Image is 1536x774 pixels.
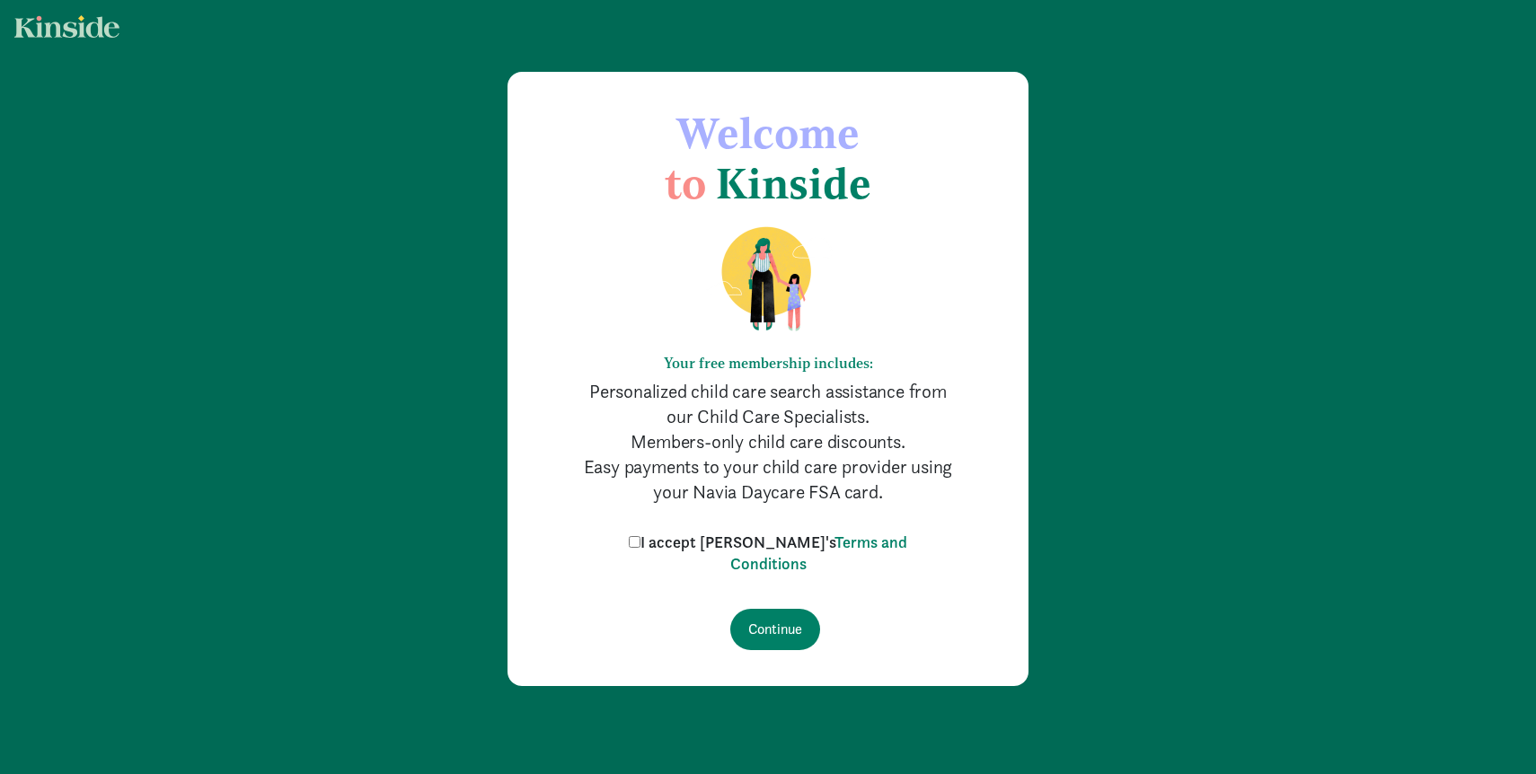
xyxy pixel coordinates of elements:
span: to [665,157,706,209]
p: Easy payments to your child care provider using your Navia Daycare FSA card. [579,454,957,505]
input: Continue [730,609,820,650]
a: Terms and Conditions [730,532,908,574]
span: Kinside [716,157,871,209]
img: illustration-mom-daughter.png [700,225,837,333]
p: Members-only child care discounts. [579,429,957,454]
input: I accept [PERSON_NAME]'sTerms and Conditions [629,536,640,548]
span: Welcome [676,107,860,159]
label: I accept [PERSON_NAME]'s [624,532,912,575]
h6: Your free membership includes: [579,355,957,372]
p: Personalized child care search assistance from our Child Care Specialists. [579,379,957,429]
img: light.svg [14,15,119,38]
